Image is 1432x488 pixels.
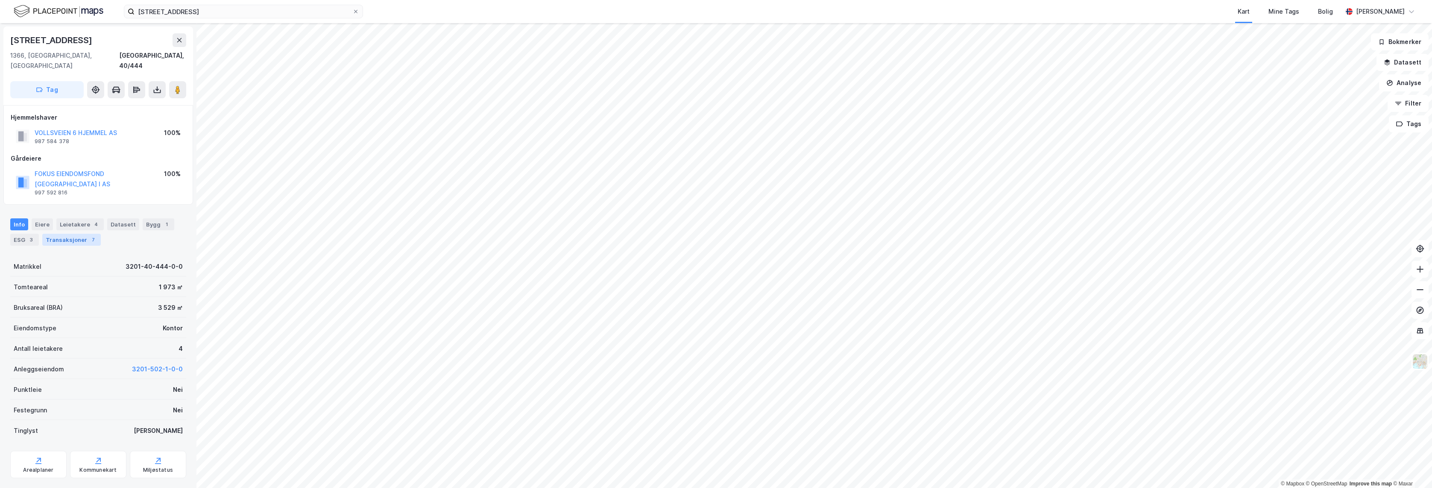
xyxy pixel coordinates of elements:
[119,50,186,71] div: [GEOGRAPHIC_DATA], 40/444
[14,385,42,395] div: Punktleie
[14,364,64,374] div: Anleggseiendom
[1350,481,1392,487] a: Improve this map
[1376,54,1429,71] button: Datasett
[1318,6,1333,17] div: Bolig
[134,426,183,436] div: [PERSON_NAME]
[1356,6,1405,17] div: [PERSON_NAME]
[14,262,41,272] div: Matrikkel
[1389,115,1429,132] button: Tags
[135,5,352,18] input: Søk på adresse, matrikkel, gårdeiere, leietakere eller personer
[10,234,39,246] div: ESG
[179,344,183,354] div: 4
[162,220,171,229] div: 1
[1379,74,1429,91] button: Analyse
[14,303,63,313] div: Bruksareal (BRA)
[1281,481,1304,487] a: Mapbox
[1238,6,1250,17] div: Kart
[163,323,183,333] div: Kontor
[132,364,183,374] button: 3201-502-1-0-0
[35,138,69,145] div: 987 584 378
[10,33,94,47] div: [STREET_ADDRESS]
[14,4,103,19] img: logo.f888ab2527a4732fd821a326f86c7f29.svg
[11,153,186,164] div: Gårdeiere
[164,128,181,138] div: 100%
[126,262,183,272] div: 3201-40-444-0-0
[14,282,48,292] div: Tomteareal
[14,426,38,436] div: Tinglyst
[10,218,28,230] div: Info
[173,405,183,415] div: Nei
[158,303,183,313] div: 3 529 ㎡
[1389,447,1432,488] iframe: Chat Widget
[14,323,56,333] div: Eiendomstype
[164,169,181,179] div: 100%
[10,50,119,71] div: 1366, [GEOGRAPHIC_DATA], [GEOGRAPHIC_DATA]
[159,282,183,292] div: 1 973 ㎡
[42,234,101,246] div: Transaksjoner
[14,405,47,415] div: Festegrunn
[32,218,53,230] div: Eiere
[143,467,173,473] div: Miljøstatus
[107,218,139,230] div: Datasett
[27,235,35,244] div: 3
[79,467,117,473] div: Kommunekart
[1306,481,1347,487] a: OpenStreetMap
[35,189,67,196] div: 997 592 816
[23,467,53,473] div: Arealplaner
[1268,6,1299,17] div: Mine Tags
[1389,447,1432,488] div: Kontrollprogram for chat
[1388,95,1429,112] button: Filter
[56,218,104,230] div: Leietakere
[14,344,63,354] div: Antall leietakere
[1412,353,1428,370] img: Z
[89,235,97,244] div: 7
[11,112,186,123] div: Hjemmelshaver
[143,218,174,230] div: Bygg
[10,81,84,98] button: Tag
[1371,33,1429,50] button: Bokmerker
[92,220,100,229] div: 4
[173,385,183,395] div: Nei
